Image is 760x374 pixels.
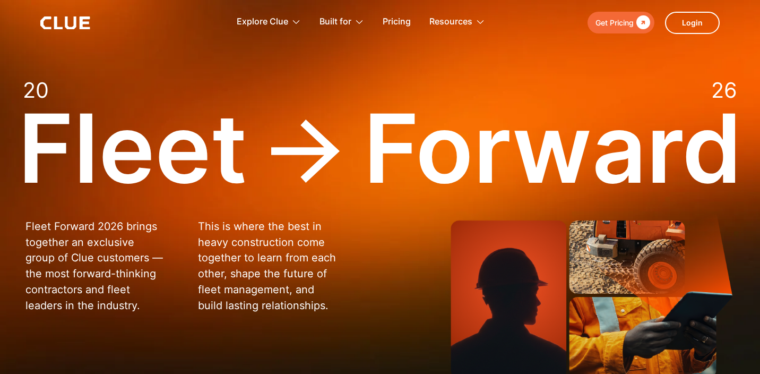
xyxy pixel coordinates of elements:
[23,80,49,101] div: 20
[198,219,339,314] p: This is where the best in heavy construction come together to learn from each other, shape the fu...
[25,219,166,314] p: Fleet Forward 2026 brings together an exclusive group of Clue customers — the most forward-thinki...
[319,5,364,39] div: Built for
[588,12,654,33] a: Get Pricing
[634,16,650,29] div: 
[595,16,634,29] div: Get Pricing
[364,101,742,196] div: Forward
[18,101,247,196] div: Fleet
[665,12,720,34] a: Login
[711,80,737,101] div: 26
[319,5,351,39] div: Built for
[429,5,485,39] div: Resources
[383,5,411,39] a: Pricing
[237,5,301,39] div: Explore Clue
[429,5,472,39] div: Resources
[237,5,288,39] div: Explore Clue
